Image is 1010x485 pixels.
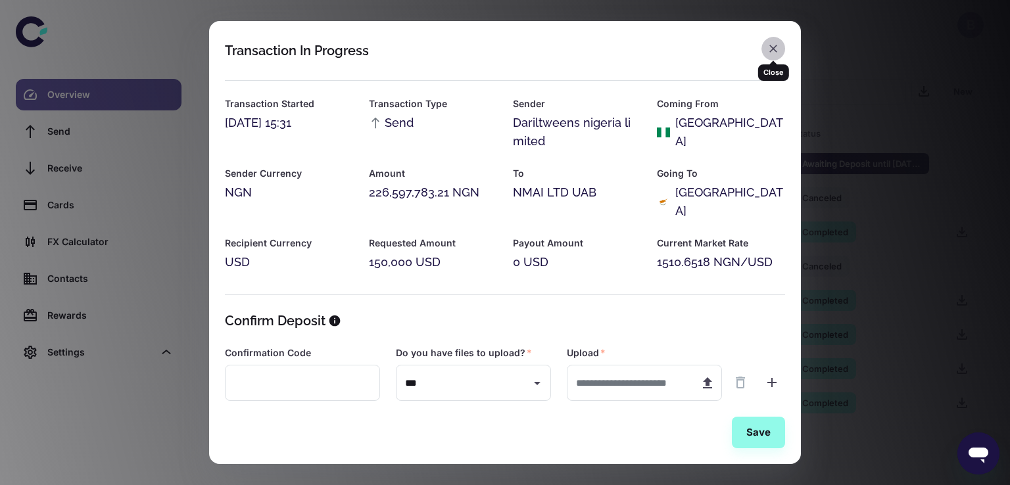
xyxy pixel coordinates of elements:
div: Close [758,64,789,81]
div: [GEOGRAPHIC_DATA] [675,114,785,150]
h6: Going To [657,166,785,181]
label: Upload [567,346,606,359]
div: 150,000 USD [369,253,497,271]
h6: Sender Currency [225,166,353,181]
h6: Sender [513,97,641,111]
button: Open [528,374,546,392]
div: USD [225,253,353,271]
div: 1510.6518 NGN/USD [657,253,785,271]
iframe: Button to launch messaging window [957,432,999,474]
h6: Payout Amount [513,236,641,250]
h6: Transaction Type [369,97,497,111]
div: 226,597,783.21 NGN [369,183,497,202]
h6: Coming From [657,97,785,111]
h6: To [513,166,641,181]
div: NGN [225,183,353,202]
h6: Recipient Currency [225,236,353,250]
h6: Current Market Rate [657,236,785,250]
span: Send [369,114,414,132]
h6: Transaction Started [225,97,353,111]
h5: Confirm Deposit [225,311,325,331]
div: Transaction In Progress [225,43,369,58]
div: [DATE] 15:31 [225,114,353,132]
div: [GEOGRAPHIC_DATA] [675,183,785,220]
label: Confirmation Code [225,346,311,359]
button: Save [732,417,785,448]
h6: Amount [369,166,497,181]
label: Do you have files to upload? [396,346,532,359]
h6: Requested Amount [369,236,497,250]
div: NMAI LTD UAB [513,183,641,202]
div: Dariltweens nigeria limited [513,114,641,150]
div: 0 USD [513,253,641,271]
